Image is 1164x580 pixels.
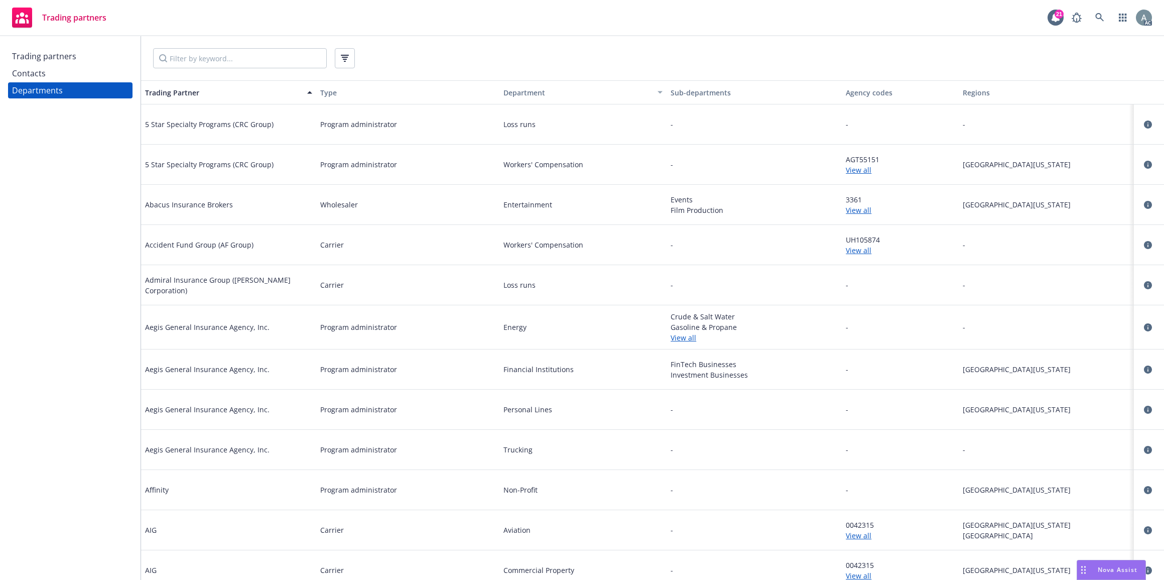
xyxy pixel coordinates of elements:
[846,322,848,332] span: -
[671,485,673,495] span: -
[8,65,133,81] a: Contacts
[963,87,1130,98] div: Regions
[671,565,673,575] span: -
[963,322,1130,332] span: -
[671,280,673,290] span: -
[503,485,663,495] span: Non-Profit
[963,530,1130,541] span: [GEOGRAPHIC_DATA]
[963,404,1130,415] span: [GEOGRAPHIC_DATA][US_STATE]
[1077,560,1090,579] div: Drag to move
[320,199,358,210] span: Wholesaler
[145,565,157,575] span: AIG
[145,322,270,332] span: Aegis General Insurance Agency, Inc.
[1055,10,1064,19] div: 21
[145,275,312,296] span: Admiral Insurance Group ([PERSON_NAME] Corporation)
[963,199,1130,210] span: [GEOGRAPHIC_DATA][US_STATE]
[1142,159,1154,171] a: circleInformation
[671,332,838,343] a: View all
[320,87,487,98] div: Type
[503,119,663,130] span: Loss runs
[320,322,397,332] span: Program administrator
[1142,239,1154,251] a: circleInformation
[8,48,133,64] a: Trading partners
[145,404,270,415] span: Aegis General Insurance Agency, Inc.
[963,240,1130,250] span: -
[320,159,397,170] span: Program administrator
[320,565,344,575] span: Carrier
[145,364,270,375] span: Aegis General Insurance Agency, Inc.
[8,82,133,98] a: Departments
[320,364,397,375] span: Program administrator
[503,199,663,210] span: Entertainment
[963,159,1130,170] span: [GEOGRAPHIC_DATA][US_STATE]
[846,530,955,541] a: View all
[320,444,397,455] span: Program administrator
[846,444,848,455] span: -
[963,280,1130,290] span: -
[671,194,838,205] span: Events
[1142,279,1154,291] a: circleInformation
[145,119,274,130] span: 5 Star Specialty Programs (CRC Group)
[1142,444,1154,456] a: circleInformation
[1142,524,1154,536] a: circleInformation
[846,154,955,165] span: AGT55151
[1142,404,1154,416] a: circleInformation
[495,87,652,98] div: Department
[503,240,663,250] span: Workers' Compensation
[1142,564,1154,576] a: circleInformation
[145,87,301,98] div: Trading Partner
[145,240,253,250] span: Accident Fund Group (AF Group)
[963,364,1130,375] span: [GEOGRAPHIC_DATA][US_STATE]
[1142,364,1154,376] a: circleInformation
[145,444,270,455] span: Aegis General Insurance Agency, Inc.
[963,520,1130,530] span: [GEOGRAPHIC_DATA][US_STATE]
[42,14,106,22] span: Trading partners
[846,280,848,290] span: -
[846,485,848,495] span: -
[12,48,76,64] div: Trading partners
[145,485,169,495] span: Affinity
[503,159,663,170] span: Workers' Compensation
[153,48,327,68] input: Filter by keyword...
[1142,321,1154,333] a: circleInformation
[1090,8,1110,28] a: Search
[503,404,663,415] span: Personal Lines
[846,87,955,98] div: Agency codes
[671,359,838,370] span: FinTech Businesses
[1067,8,1087,28] a: Report a Bug
[145,525,157,535] span: AIG
[667,80,842,104] button: Sub-departments
[963,119,1130,130] span: -
[671,444,673,455] span: -
[320,280,344,290] span: Carrier
[671,119,673,130] span: -
[842,80,959,104] button: Agency codes
[671,404,673,415] span: -
[671,370,838,380] span: Investment Businesses
[12,82,63,98] div: Departments
[671,159,673,170] span: -
[846,245,955,256] a: View all
[503,364,663,375] span: Financial Institutions
[320,404,397,415] span: Program administrator
[1142,199,1154,211] a: circleInformation
[320,240,344,250] span: Carrier
[1142,484,1154,496] a: circleInformation
[8,4,110,32] a: Trading partners
[963,485,1130,495] span: [GEOGRAPHIC_DATA][US_STATE]
[320,525,344,535] span: Carrier
[671,311,838,322] span: Crude & Salt Water
[963,565,1130,575] span: [GEOGRAPHIC_DATA][US_STATE]
[846,520,955,530] span: 0042315
[846,560,955,570] span: 0042315
[671,525,673,535] span: -
[12,65,46,81] div: Contacts
[1098,565,1137,574] span: Nova Assist
[846,165,955,175] a: View all
[503,525,663,535] span: Aviation
[316,80,491,104] button: Type
[846,194,955,205] span: 3361
[1142,119,1154,131] a: circleInformation
[846,364,848,375] span: -
[959,80,1134,104] button: Regions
